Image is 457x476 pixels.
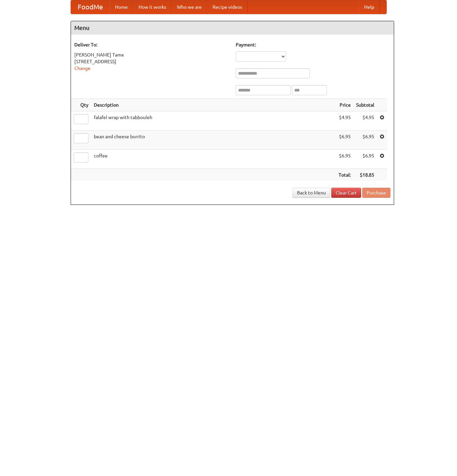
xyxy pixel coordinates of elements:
[110,0,133,14] a: Home
[353,150,377,169] td: $6.95
[336,99,353,111] th: Price
[293,188,330,198] a: Back to Menu
[336,111,353,131] td: $4.95
[336,131,353,150] td: $6.95
[133,0,172,14] a: How it works
[71,99,91,111] th: Qty
[207,0,247,14] a: Recipe videos
[336,150,353,169] td: $6.95
[353,169,377,181] th: $18.85
[74,66,90,71] a: Change
[353,99,377,111] th: Subtotal
[91,111,336,131] td: falafel wrap with tabbouleh
[353,111,377,131] td: $4.95
[71,0,110,14] a: FoodMe
[91,150,336,169] td: coffee
[74,51,229,58] div: [PERSON_NAME] Tame
[74,41,229,48] h5: Deliver To:
[353,131,377,150] td: $6.95
[91,99,336,111] th: Description
[236,41,390,48] h5: Payment:
[91,131,336,150] td: bean and cheese burrito
[336,169,353,181] th: Total:
[71,21,394,35] h4: Menu
[74,58,229,65] div: [STREET_ADDRESS]
[362,188,390,198] button: Purchase
[331,188,361,198] a: Clear Cart
[359,0,380,14] a: Help
[172,0,207,14] a: Who we are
